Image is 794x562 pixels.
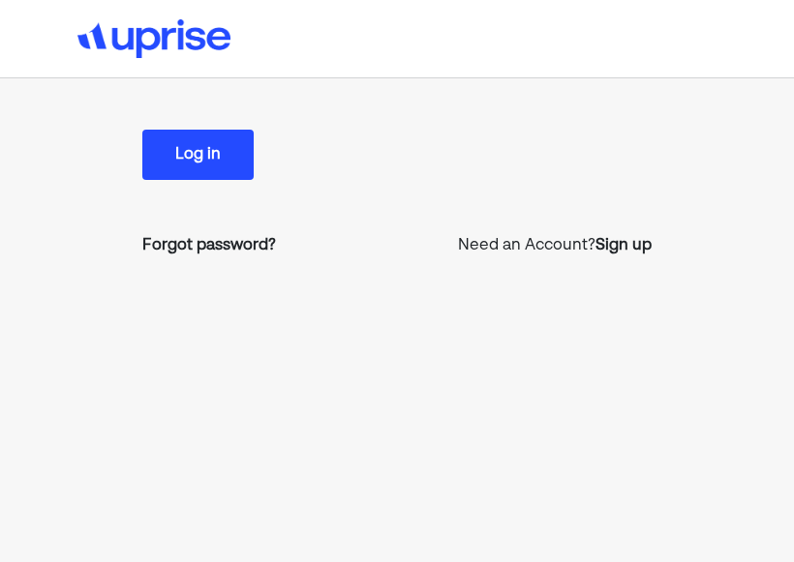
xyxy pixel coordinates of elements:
[595,234,652,257] a: Sign up
[142,234,276,257] a: Forgot password?
[458,234,652,257] p: Need an Account?
[142,130,254,180] button: Log in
